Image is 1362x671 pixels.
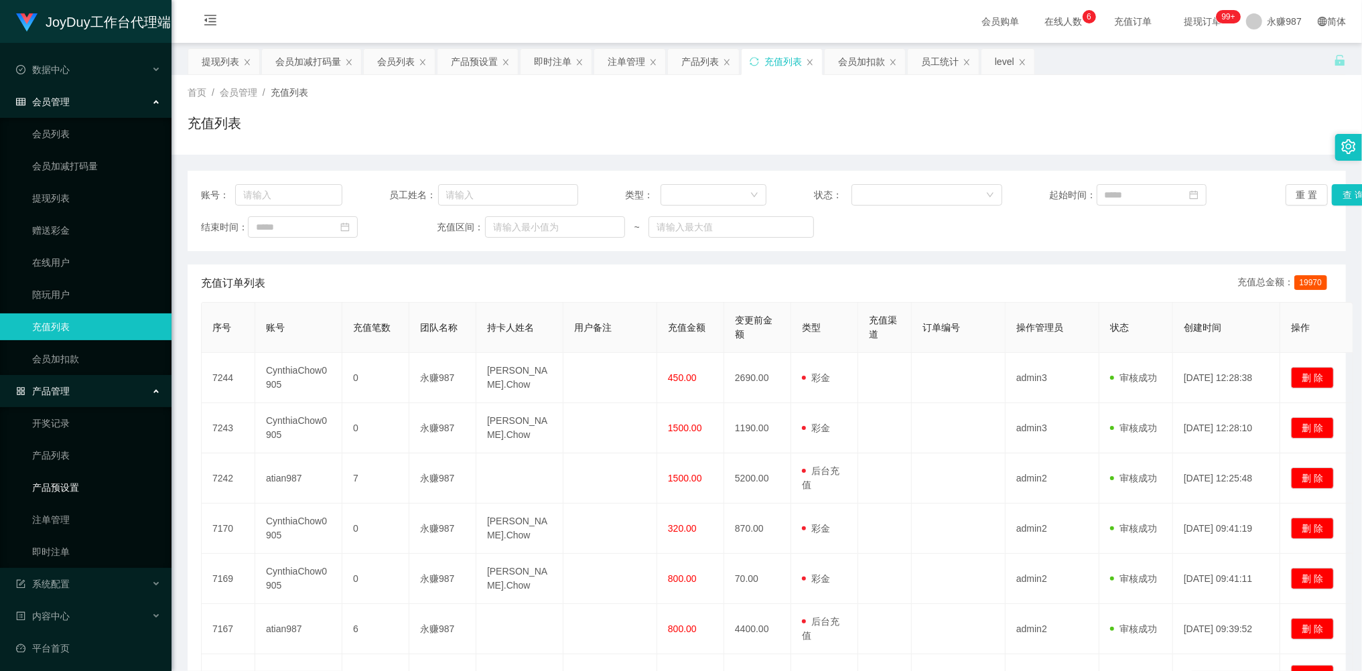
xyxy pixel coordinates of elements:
[724,604,791,654] td: 4400.00
[16,579,70,589] span: 系统配置
[188,1,233,44] i: 图标: menu-fold
[750,57,759,66] i: 图标: sync
[802,372,830,383] span: 彩金
[255,453,342,504] td: atian987
[534,49,571,74] div: 即时注单
[802,465,839,490] span: 后台充值
[255,504,342,554] td: CynthiaChow0905
[608,49,645,74] div: 注单管理
[32,313,161,340] a: 充值列表
[202,554,255,604] td: 7169
[16,386,70,396] span: 产品管理
[201,220,248,234] span: 结束时间：
[1334,54,1346,66] i: 图标: unlock
[806,58,814,66] i: 图标: close
[625,220,649,234] span: ~
[1110,573,1157,584] span: 审核成功
[16,65,25,74] i: 图标: check-circle-o
[1110,423,1157,433] span: 审核成功
[1173,604,1280,654] td: [DATE] 09:39:52
[1110,322,1129,333] span: 状态
[1083,10,1096,23] sup: 6
[750,191,758,200] i: 图标: down
[32,217,161,244] a: 赠送彩金
[266,322,285,333] span: 账号
[32,474,161,501] a: 产品预设置
[724,453,791,504] td: 5200.00
[32,538,161,565] a: 即时注单
[255,353,342,403] td: CynthiaChow0905
[46,1,171,44] h1: JoyDuy工作台代理端
[1006,604,1099,654] td: admin2
[1050,188,1097,202] span: 起始时间：
[16,64,70,75] span: 数据中心
[1087,10,1091,23] p: 6
[340,222,350,232] i: 图标: calendar
[409,604,476,654] td: 永赚987
[735,315,772,340] span: 变更前金额
[1016,322,1063,333] span: 操作管理员
[1178,17,1229,26] span: 提现订单
[802,573,830,584] span: 彩金
[802,423,830,433] span: 彩金
[1294,275,1327,290] span: 19970
[16,16,171,27] a: JoyDuy工作台代理端
[1018,58,1026,66] i: 图标: close
[212,322,231,333] span: 序号
[995,49,1014,74] div: level
[724,403,791,453] td: 1190.00
[202,403,255,453] td: 7243
[220,87,257,98] span: 会员管理
[869,315,897,340] span: 充值渠道
[1006,453,1099,504] td: admin2
[1006,504,1099,554] td: admin2
[485,216,625,238] input: 请输入最小值为
[1286,184,1329,206] button: 重 置
[420,322,458,333] span: 团队名称
[32,442,161,469] a: 产品列表
[263,87,265,98] span: /
[32,121,161,147] a: 会员列表
[681,49,719,74] div: 产品列表
[1110,623,1157,634] span: 审核成功
[32,346,161,372] a: 会员加扣款
[1291,618,1334,640] button: 删 除
[389,188,437,202] span: 员工姓名：
[409,504,476,554] td: 永赚987
[1216,10,1240,23] sup: 219
[255,604,342,654] td: atian987
[409,403,476,453] td: 永赚987
[923,322,960,333] span: 订单编号
[201,188,235,202] span: 账号：
[802,616,839,641] span: 后台充值
[201,275,265,291] span: 充值订单列表
[16,611,70,621] span: 内容中心
[668,573,697,584] span: 800.00
[476,554,563,604] td: [PERSON_NAME].Chow
[1341,139,1356,154] i: 图标: setting
[32,281,161,308] a: 陪玩用户
[802,523,830,534] span: 彩金
[342,403,409,453] td: 0
[202,353,255,403] td: 7244
[838,49,885,74] div: 会员加扣款
[921,49,959,74] div: 员工统计
[1108,17,1159,26] span: 充值订单
[409,554,476,604] td: 永赚987
[255,554,342,604] td: CynthiaChow0905
[1184,322,1221,333] span: 创建时间
[188,113,241,133] h1: 充值列表
[724,353,791,403] td: 2690.00
[377,49,415,74] div: 会员列表
[342,554,409,604] td: 0
[202,604,255,654] td: 7167
[625,188,661,202] span: 类型：
[668,523,697,534] span: 320.00
[1318,17,1327,26] i: 图标: global
[476,353,563,403] td: [PERSON_NAME].Chow
[1291,518,1334,539] button: 删 除
[437,220,485,234] span: 充值区间：
[1291,467,1334,489] button: 删 除
[16,635,161,662] a: 图标: dashboard平台首页
[32,153,161,179] a: 会员加减打码量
